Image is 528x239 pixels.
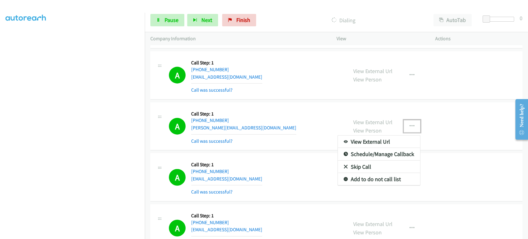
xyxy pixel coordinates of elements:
[338,148,420,160] a: Schedule/Manage Callback
[169,169,186,186] h1: A
[338,136,420,148] a: View External Url
[338,161,420,173] a: Skip Call
[510,95,528,144] iframe: Resource Center
[169,220,186,237] h1: A
[338,173,420,185] a: Add to do not call list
